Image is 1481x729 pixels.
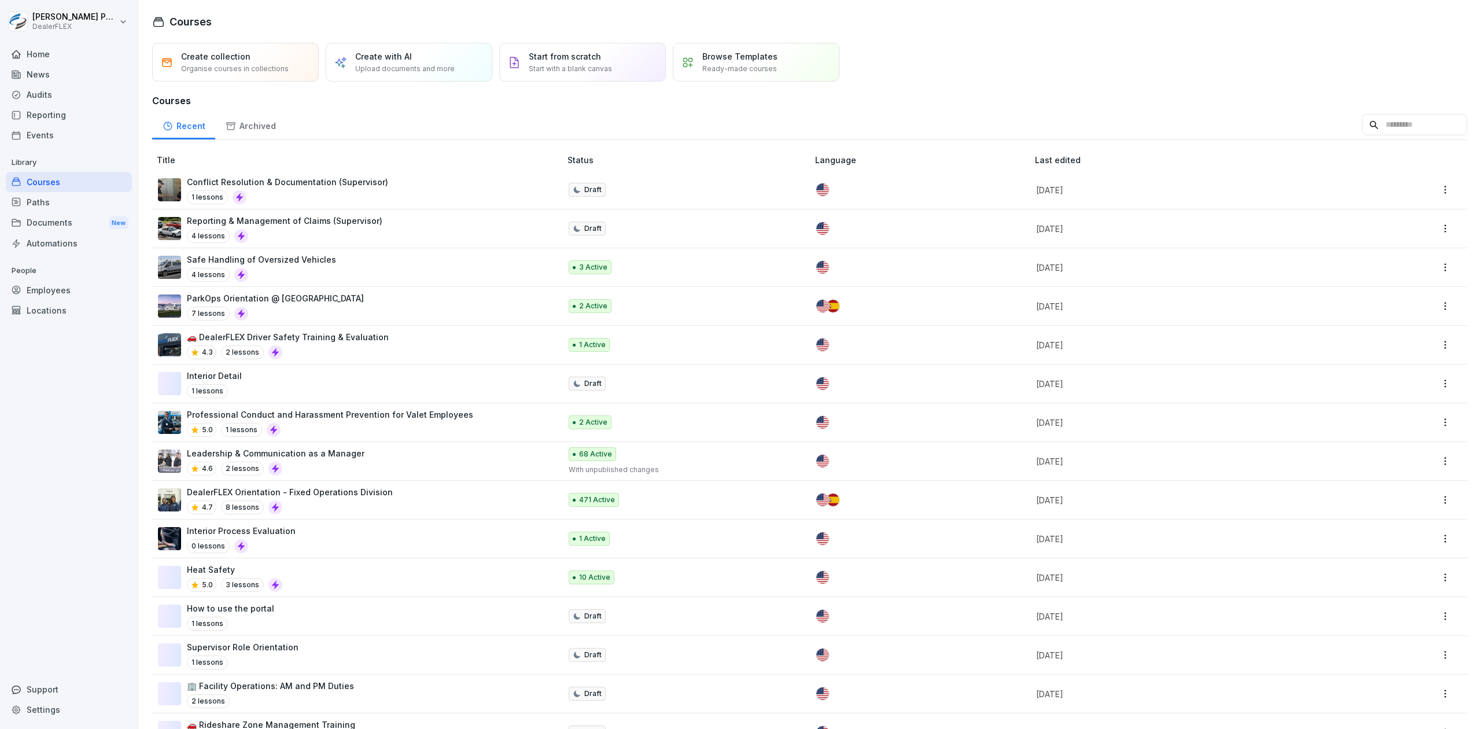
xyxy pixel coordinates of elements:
div: Archived [215,110,286,139]
img: nnqojl1deux5lw6n86ll0x7s.png [158,294,181,318]
img: us.svg [816,455,829,467]
p: [DATE] [1036,533,1343,545]
p: [DATE] [1036,494,1343,506]
p: Draft [584,689,602,699]
img: u6am29fli39xf7ggi0iab2si.png [158,256,181,279]
img: us.svg [816,300,829,312]
p: Draft [584,650,602,660]
p: 1 lessons [187,656,228,669]
a: Home [6,44,132,64]
p: [DATE] [1036,572,1343,584]
img: es.svg [827,300,839,312]
p: Draft [584,378,602,389]
div: New [109,216,128,230]
div: Documents [6,212,132,234]
p: Heat Safety [187,564,282,576]
p: [DATE] [1036,455,1343,467]
p: 1 lessons [221,423,262,437]
h3: Courses [152,94,1467,108]
p: [PERSON_NAME] Pavlovitch [32,12,117,22]
p: [DATE] [1036,223,1343,235]
p: 1 lessons [187,190,228,204]
img: us.svg [816,494,829,506]
p: 2 Active [579,301,607,311]
p: 10 Active [579,572,610,583]
p: 2 lessons [221,462,264,476]
p: DealerFLEX [32,23,117,31]
p: Browse Templates [702,50,778,62]
img: da8qswpfqixsakdmmzotmdit.png [158,333,181,356]
p: 68 Active [579,449,612,459]
a: Audits [6,84,132,105]
img: es.svg [827,494,839,506]
p: 7 lessons [187,307,230,321]
p: 4 lessons [187,268,230,282]
p: 2 lessons [221,345,264,359]
img: kjfutcfrxfzene9jr3907i3p.png [158,450,181,473]
p: Reporting & Management of Claims (Supervisor) [187,215,382,227]
p: Status [568,154,811,166]
p: [DATE] [1036,300,1343,312]
p: [DATE] [1036,339,1343,351]
a: News [6,64,132,84]
img: mk82rbguh2ncxwxcf8nh6q1f.png [158,217,181,240]
p: 3 Active [579,262,607,273]
p: 8 lessons [221,500,264,514]
img: zk0x44riwstrlgqryo3l2fe3.png [158,178,181,201]
p: With unpublished changes [569,465,797,475]
p: Create collection [181,50,250,62]
p: 0 lessons [187,539,230,553]
a: Automations [6,233,132,253]
p: How to use the portal [187,602,274,614]
img: us.svg [816,183,829,196]
p: Draft [584,185,602,195]
p: [DATE] [1036,378,1343,390]
h1: Courses [170,14,212,30]
p: 2 lessons [187,694,230,708]
p: Create with AI [355,50,412,62]
img: v4gv5ils26c0z8ite08yagn2.png [158,488,181,511]
div: Settings [6,699,132,720]
img: us.svg [816,222,829,235]
p: Interior Detail [187,370,242,382]
p: Draft [584,611,602,621]
p: 3 lessons [221,578,264,592]
p: Draft [584,223,602,234]
p: [DATE] [1036,688,1343,700]
p: Last edited [1035,154,1357,166]
p: Upload documents and more [355,64,455,74]
img: khwf6t635m3uuherk2l21o2v.png [158,527,181,550]
p: Start with a blank canvas [529,64,612,74]
p: 5.0 [202,425,213,435]
p: Supervisor Role Orientation [187,641,299,653]
p: 4 lessons [187,229,230,243]
p: 1 lessons [187,617,228,631]
p: Title [157,154,563,166]
p: 🏢 Facility Operations: AM and PM Duties [187,680,354,692]
img: us.svg [816,416,829,429]
img: us.svg [816,532,829,545]
img: us.svg [816,261,829,274]
p: ParkOps Orientation @ [GEOGRAPHIC_DATA] [187,292,364,304]
a: Paths [6,192,132,212]
p: People [6,262,132,280]
p: Safe Handling of Oversized Vehicles [187,253,336,266]
p: [DATE] [1036,610,1343,623]
a: Locations [6,300,132,321]
a: Courses [6,172,132,192]
p: 1 Active [579,533,606,544]
p: 4.3 [202,347,213,358]
p: 4.7 [202,502,213,513]
img: us.svg [816,649,829,661]
img: us.svg [816,377,829,390]
p: Professional Conduct and Harassment Prevention for Valet Employees [187,408,473,421]
a: Reporting [6,105,132,125]
a: Recent [152,110,215,139]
